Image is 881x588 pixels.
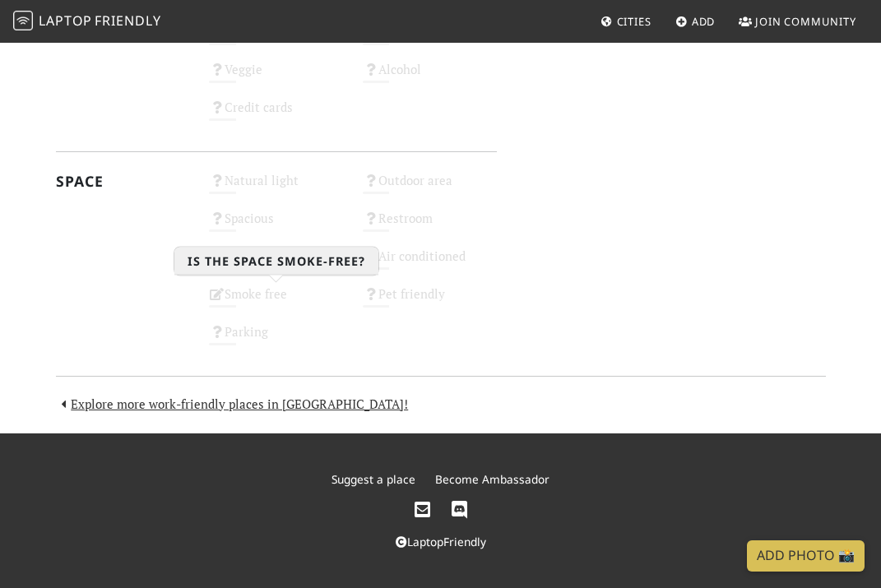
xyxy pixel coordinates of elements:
div: Spacious [199,207,353,245]
div: Credit cards [199,96,353,134]
a: Join Community [732,7,863,36]
a: Become Ambassador [435,471,549,487]
a: Add [669,7,722,36]
div: Alcohol [353,58,507,96]
div: Smoke free [199,283,353,321]
a: Explore more work-friendly places in [GEOGRAPHIC_DATA]! [56,396,409,412]
div: Accessible [199,245,353,283]
div: Natural light [199,169,353,207]
img: LaptopFriendly [13,11,33,30]
div: Pet friendly [353,283,507,321]
div: Restroom [353,207,507,245]
span: Friendly [95,12,160,30]
div: Outdoor area [353,169,507,207]
a: LaptopFriendly [396,534,486,549]
div: Air conditioned [353,245,507,283]
h2: Space [56,173,190,190]
div: Parking [199,321,353,359]
span: Cities [617,14,651,29]
div: Veggie [199,58,353,96]
h3: Is the space smoke-free? [174,247,378,275]
a: Suggest a place [332,471,415,487]
span: Laptop [39,12,92,30]
a: Cities [594,7,658,36]
a: LaptopFriendly LaptopFriendly [13,7,161,36]
span: Join Community [755,14,856,29]
span: Add [692,14,716,29]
